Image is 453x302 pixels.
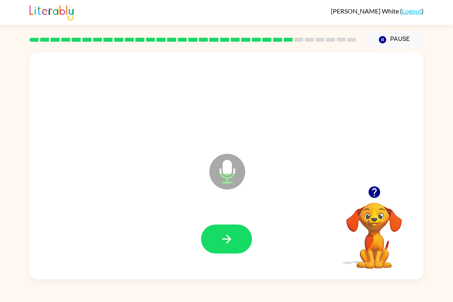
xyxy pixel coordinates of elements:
img: Literably [29,3,74,21]
span: [PERSON_NAME] White [331,7,400,15]
div: ( ) [331,7,424,15]
button: Pause [366,31,424,49]
a: Logout [402,7,422,15]
video: Your browser must support playing .mp4 files to use Literably. Please try using another browser. [334,190,414,270]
